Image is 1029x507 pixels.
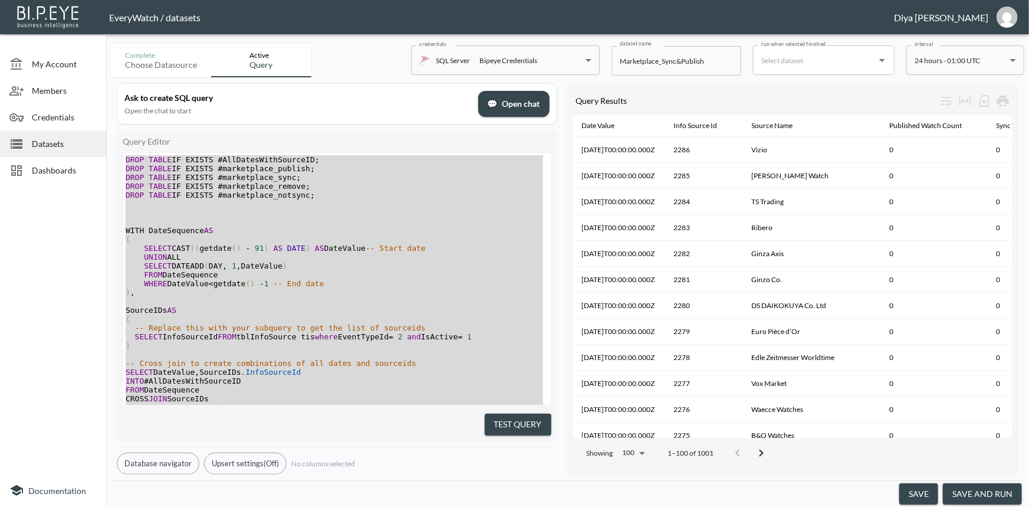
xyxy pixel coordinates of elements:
span: SELECT [135,332,163,341]
th: 2025-07-10T00:00:00.000Z [573,423,665,449]
div: Date Value [582,119,615,133]
div: Query Editor [123,136,551,146]
span: CAST getdate DateValue [126,244,426,253]
span: FROM [218,332,236,341]
span: CROSS SourceIDs [126,394,209,403]
th: 0 [880,371,987,397]
th: Ginza Axis [742,241,880,267]
th: 2025-07-10T00:00:00.000Z [573,319,665,345]
div: Diya [PERSON_NAME] [894,12,988,23]
span: InfoSourceId tblInfoSource tis EventTypeId IsActive [126,332,472,341]
span: ) [126,288,130,297]
th: 2277 [665,371,742,397]
img: a8099f9e021af5dd6201337a867d9ae6 [997,6,1018,28]
div: Toggle table layout between fixed and auto (default: auto) [956,91,975,110]
a: Documentation [9,483,97,498]
span: Dashboards [32,164,97,176]
span: .InfoSourceId [241,368,301,377]
span: ) [305,244,310,253]
span: AS [204,226,213,235]
th: B&O Watches [742,423,880,449]
span: DateValue SourceIDs [126,368,301,377]
span: Datasets [32,138,97,150]
span: TABLE [149,191,172,199]
span: DateValue getdate [126,279,324,288]
th: 2025-07-10T00:00:00.000Z [573,371,665,397]
span: DATE [287,244,305,253]
span: Info Source Id [674,119,733,133]
div: Wrap text [937,91,956,110]
span: Open chat [488,97,540,112]
span: 2 [398,332,403,341]
span: , [236,261,241,270]
span: AS [315,244,324,253]
span: DROP [126,155,144,164]
th: 2280 [665,293,742,319]
th: 2281 [665,267,742,293]
img: mssql icon [419,55,430,66]
span: #AllDatesWithSourceID [126,377,241,385]
span: ; [315,155,320,164]
input: Select dataset [758,51,872,70]
span: No columns selected [291,459,355,468]
div: 24 hours - 01:00 UTC [915,54,1005,67]
span: 1 [467,332,472,341]
span: < [209,279,213,288]
div: Bipeye Credentials [479,54,537,67]
th: 0 [880,163,987,189]
button: Test Query [485,414,551,436]
span: ( [204,261,209,270]
div: Complete [125,51,197,60]
th: 0 [880,137,987,163]
span: AS [167,306,176,315]
th: 2025-07-10T00:00:00.000Z [573,241,665,267]
div: Choose datasource [125,60,197,70]
th: 2283 [665,215,742,241]
span: IF EXISTS #marketplace_notsync [126,191,315,199]
th: Ribero [742,215,880,241]
span: ; [305,182,310,191]
th: 2025-07-10T00:00:00.000Z [573,397,665,423]
span: DROP [126,173,144,182]
div: Query Results [576,96,938,106]
span: INTO [126,377,144,385]
label: run when selected finished [761,40,826,48]
span: Documentation [28,486,86,496]
span: ; [222,403,227,412]
label: dataset name [620,40,652,47]
span: IF EXISTS #AllDatesWithSourceID [126,155,320,164]
th: Ginzo Co. [742,267,880,293]
span: -- End date [274,279,324,288]
span: ) [126,341,130,350]
button: chatOpen chat [478,91,550,117]
span: - [246,244,251,253]
th: 2025-07-10T00:00:00.000Z [573,163,665,189]
span: , [130,288,135,297]
span: 91 [255,244,264,253]
span: ) [282,261,287,270]
span: IF EXISTS #marketplace_sync [126,173,301,182]
span: Source Name [752,119,808,133]
button: Database navigator [117,453,199,475]
div: Published Watch Count [890,119,962,133]
span: 1 [264,279,269,288]
span: IF EXISTS #marketplace_publish [126,164,315,173]
span: DateSequence [126,385,199,394]
th: Vox Market [742,371,880,397]
span: , [222,261,227,270]
th: Wong Yan Watch [742,163,880,189]
span: ( [126,315,130,323]
span: SELECT [126,368,153,377]
div: Print [994,91,1012,110]
span: () [246,279,255,288]
span: DATEADD DAY DateValue [126,261,287,270]
span: where [315,332,338,341]
div: Open the chat to start [124,106,471,115]
div: 100 [618,445,649,460]
label: credentials [419,40,446,48]
span: UNION [144,253,167,261]
span: (( [190,244,200,253]
th: 0 [880,397,987,423]
div: Source Name [752,119,793,133]
button: save [899,483,938,505]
